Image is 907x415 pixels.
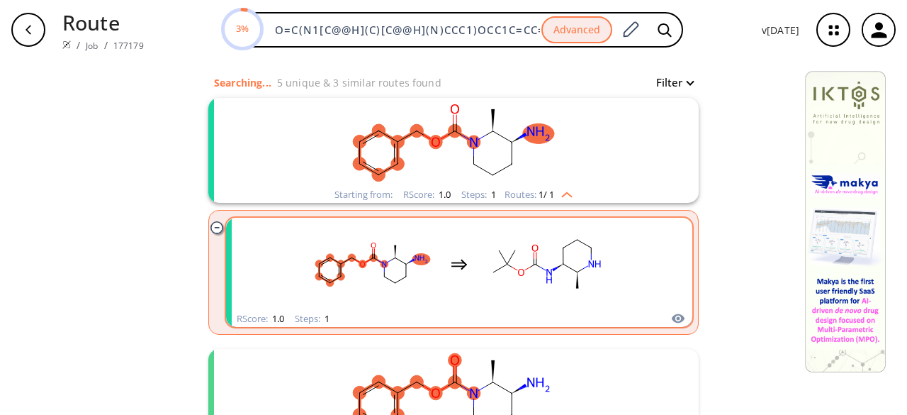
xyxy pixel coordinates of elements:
[214,75,271,90] p: Searching...
[62,40,71,49] img: Spaya logo
[541,16,612,44] button: Advanced
[86,40,98,52] a: Job
[436,188,451,201] span: 1.0
[236,22,249,35] text: 3%
[266,23,541,37] input: Enter SMILES
[805,71,886,372] img: Banner
[505,190,573,199] div: Routes:
[554,187,573,198] img: Up
[482,220,609,309] svg: C[C@@H]1NCCC[C@@H]1NC(=O)OC(C)(C)C
[461,190,496,199] div: Steps :
[648,77,693,88] button: Filter
[295,314,329,323] div: Steps :
[104,38,108,52] li: /
[113,40,144,52] a: 177179
[403,190,451,199] div: RScore :
[322,312,329,325] span: 1
[489,188,496,201] span: 1
[762,23,799,38] p: v [DATE]
[539,190,554,199] span: 1 / 1
[77,38,80,52] li: /
[62,7,144,38] p: Route
[334,190,393,199] div: Starting from:
[277,75,441,90] p: 5 unique & 3 similar routes found
[270,312,284,325] span: 1.0
[309,220,436,309] svg: C[C@H]1[C@@H](N)CCCN1C(=O)OCc1ccccc1
[237,314,284,323] div: RScore :
[269,98,638,187] svg: C[C@H]1[C@@H](N)CCCN1C(=O)OCc1ccccc1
